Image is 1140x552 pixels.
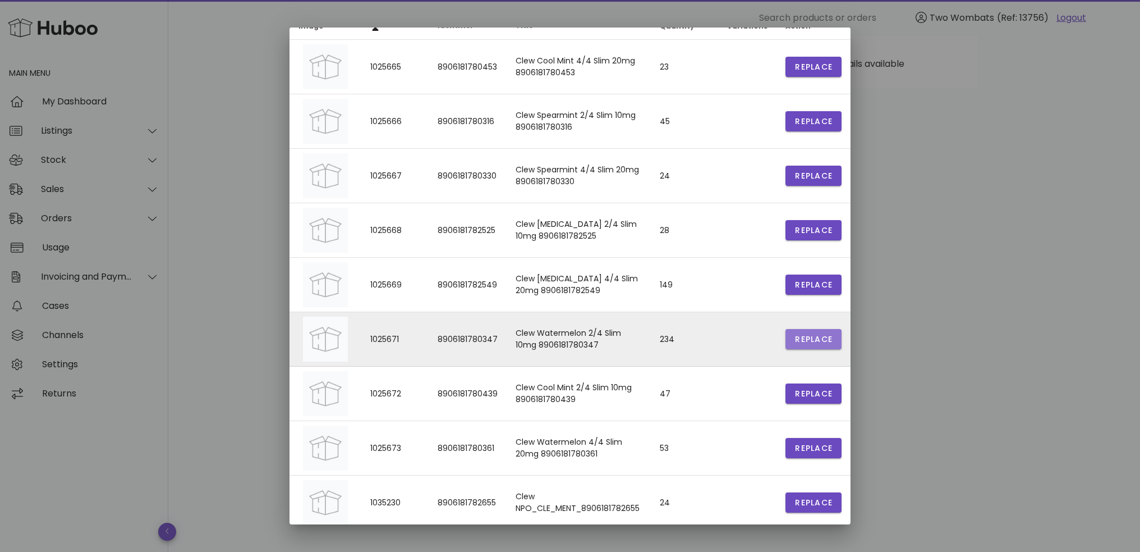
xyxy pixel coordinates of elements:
td: 23 [651,40,718,94]
td: Clew NPO_CLE_MENT_8906181782655 [507,476,651,530]
td: Clew [MEDICAL_DATA] 2/4 Slim 10mg 8906181782525 [507,203,651,258]
td: 8906181780439 [429,367,507,421]
button: Replace [785,492,842,513]
button: Replace [785,384,842,404]
td: 1025665 [361,40,429,94]
span: Quantity [660,21,695,31]
td: 1025671 [361,312,429,367]
button: Replace [785,275,842,295]
span: Replace [794,61,833,73]
td: 24 [651,476,718,530]
td: Clew Spearmint 4/4 Slim 20mg 8906181780330 [507,149,651,203]
td: 8906181782525 [429,203,507,258]
td: 1025667 [361,149,429,203]
td: 24 [651,149,718,203]
button: Replace [785,438,842,458]
td: Clew Cool Mint 4/4 Slim 20mg 8906181780453 [507,40,651,94]
td: 1025668 [361,203,429,258]
td: 1035230 [361,476,429,530]
td: 8906181780330 [429,149,507,203]
span: Replace [794,170,833,182]
td: 1025673 [361,421,429,476]
td: 28 [651,203,718,258]
td: 53 [651,421,718,476]
button: Replace [785,166,842,186]
span: Replace [794,497,833,509]
td: 8906181782655 [429,476,507,530]
button: Replace [785,220,842,240]
button: Replace [785,111,842,131]
td: 8906181782549 [429,258,507,312]
td: Clew Spearmint 2/4 Slim 10mg 8906181780316 [507,94,651,149]
td: 1025669 [361,258,429,312]
td: 234 [651,312,718,367]
span: Variations [727,21,767,31]
span: Replace [794,442,833,454]
span: Image [298,21,323,31]
td: Clew [MEDICAL_DATA] 4/4 Slim 20mg 8906181782549 [507,258,651,312]
td: 8906181780316 [429,94,507,149]
span: Replace [794,334,833,345]
span: Replace [794,116,833,127]
td: 45 [651,94,718,149]
td: 1025666 [361,94,429,149]
td: Clew Watermelon 2/4 Slim 10mg 8906181780347 [507,312,651,367]
span: Replace [794,388,833,400]
td: 8906181780453 [429,40,507,94]
td: 8906181780347 [429,312,507,367]
td: 1025672 [361,367,429,421]
button: Replace [785,329,842,349]
td: 149 [651,258,718,312]
td: 8906181780361 [429,421,507,476]
button: Replace [785,57,842,77]
span: Replace [794,279,833,291]
td: Clew Cool Mint 2/4 Slim 10mg 8906181780439 [507,367,651,421]
span: Replace [794,225,833,236]
span: Action [785,21,811,31]
td: Clew Watermelon 4/4 Slim 20mg 8906181780361 [507,421,651,476]
td: 47 [651,367,718,421]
